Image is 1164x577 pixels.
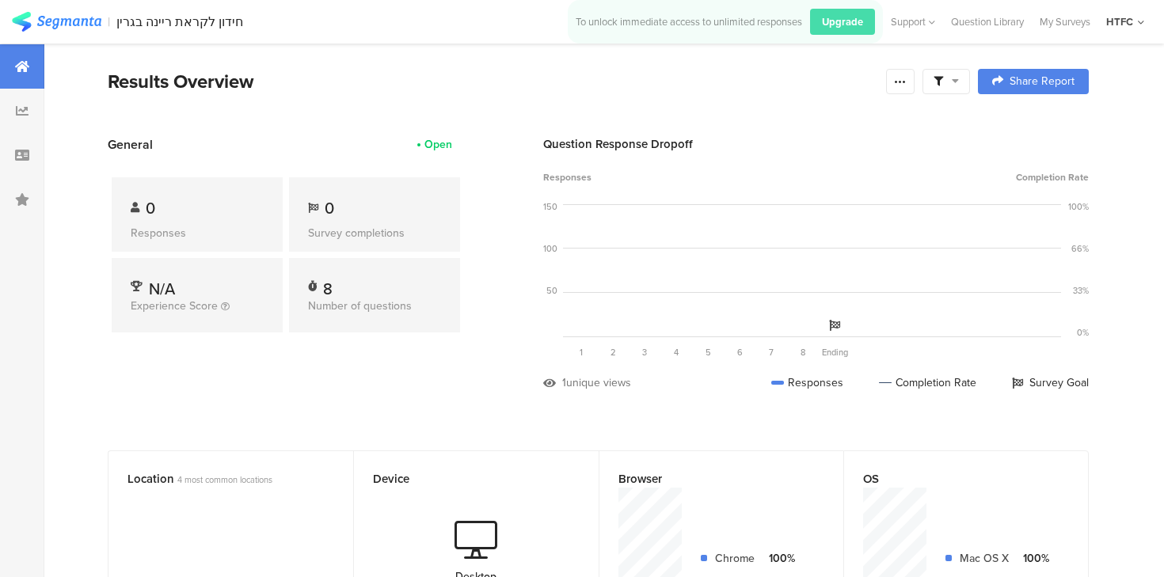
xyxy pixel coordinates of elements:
span: Experience Score [131,298,218,314]
div: Location [127,470,308,488]
div: OS [863,470,1043,488]
span: Share Report [1010,76,1075,87]
span: 3 [642,346,647,359]
span: Number of questions [308,298,412,314]
div: 0% [1077,326,1089,339]
div: 8 [323,277,333,293]
span: 4 [674,346,679,359]
span: 2 [611,346,616,359]
div: Mac OS X [960,550,1009,567]
div: Upgrade [810,9,875,35]
div: | [108,13,110,31]
div: Question Response Dropoff [543,135,1089,153]
div: Responses [771,374,843,391]
div: 100% [1068,200,1089,213]
div: 50 [546,284,557,297]
span: 6 [737,346,743,359]
div: 33% [1073,284,1089,297]
div: 100% [1021,550,1049,567]
span: N/A [149,277,175,301]
span: 0 [325,196,334,220]
span: 5 [706,346,711,359]
div: 150 [543,200,557,213]
div: Chrome [715,550,755,567]
img: segmanta logo [12,12,101,32]
span: 8 [801,346,805,359]
div: Survey completions [308,225,441,241]
div: Open [424,136,452,153]
div: Device [373,470,553,488]
div: To unlock immediate access to unlimited responses [576,14,802,29]
div: HTFC [1106,14,1133,29]
i: Survey Goal [829,320,840,331]
div: Responses [131,225,264,241]
div: Completion Rate [879,374,976,391]
a: My Surveys [1032,14,1098,29]
span: 7 [769,346,774,359]
div: Ending [819,346,850,359]
span: 4 most common locations [177,473,272,486]
div: Results Overview [108,67,878,96]
div: Browser [618,470,799,488]
div: Support [891,9,935,34]
div: 100 [543,242,557,255]
div: 100% [767,550,795,567]
div: unique views [566,374,631,391]
div: 1 [562,374,566,391]
div: 66% [1071,242,1089,255]
a: Question Library [943,14,1032,29]
div: חידון לקראת ריינה בגרין [116,14,243,29]
span: 1 [580,346,583,359]
span: 0 [146,196,155,220]
div: Survey Goal [1012,374,1089,391]
span: Completion Rate [1016,170,1089,184]
span: General [108,135,153,154]
a: Upgrade [802,9,875,35]
span: Responses [543,170,592,184]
